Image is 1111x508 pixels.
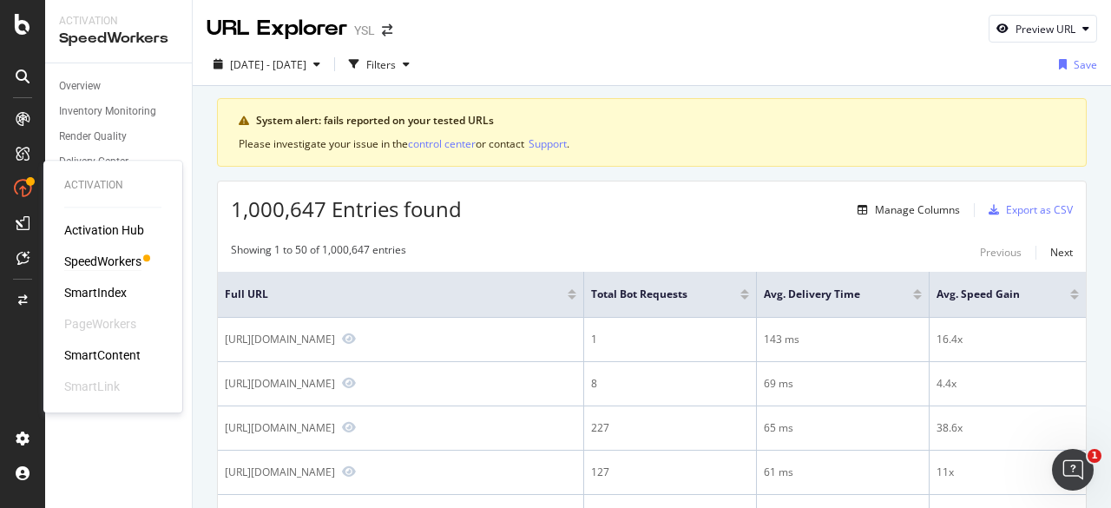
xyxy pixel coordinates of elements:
[937,287,1044,302] span: Avg. Speed Gain
[1052,449,1094,491] iframe: Intercom live chat
[59,102,180,121] a: Inventory Monitoring
[59,153,180,171] a: Delivery Center
[239,135,1065,152] div: Please investigate your issue in the or contact .
[764,332,922,347] div: 143 ms
[225,376,335,391] div: [URL][DOMAIN_NAME]
[231,195,462,223] span: 1,000,647 Entries found
[875,202,960,217] div: Manage Columns
[342,377,356,389] a: Preview https://www.ysl.com/en-us/pt_br/pr/vestido-com-modelagem-boxy-em-malha-dupla-face-8140283...
[764,420,922,436] div: 65 ms
[59,128,127,146] div: Render Quality
[529,136,567,151] div: Support
[591,332,749,347] div: 1
[59,77,180,96] a: Overview
[342,465,356,478] a: Preview https://www.ysl.com/en-us/card-cases/saint-laurent-paris-credit-card-case-in-crocodile-em...
[937,376,1079,392] div: 4.4x
[591,287,714,302] span: Total Bot Requests
[64,178,161,193] div: Activation
[1052,50,1097,78] button: Save
[591,465,749,480] div: 127
[225,287,542,302] span: Full URL
[64,346,141,364] a: SmartContent
[1074,57,1097,72] div: Save
[231,242,406,263] div: Showing 1 to 50 of 1,000,647 entries
[64,284,127,301] a: SmartIndex
[64,253,141,270] a: SpeedWorkers
[207,14,347,43] div: URL Explorer
[1050,242,1073,263] button: Next
[1016,22,1075,36] div: Preview URL
[408,135,476,152] button: control center
[382,24,392,36] div: arrow-right-arrow-left
[59,77,101,96] div: Overview
[937,420,1079,436] div: 38.6x
[207,50,327,78] button: [DATE] - [DATE]
[256,113,1065,129] div: System alert: fails reported on your tested URLs
[764,287,887,302] span: Avg. Delivery Time
[591,376,749,392] div: 8
[982,196,1073,224] button: Export as CSV
[591,420,749,436] div: 227
[225,465,335,479] div: [URL][DOMAIN_NAME]
[64,315,136,333] div: PageWorkers
[342,333,356,345] a: Preview https://www.ysl.com/zh-tw/pr/LA%20SCANDALE%E6%BB%91%E9%9D%A2%E7%9A%AE%E9%9D%A9%E5%8E%9A%E...
[1050,245,1073,260] div: Next
[937,465,1079,480] div: 11x
[529,135,567,152] button: Support
[764,376,922,392] div: 69 ms
[225,420,335,435] div: [URL][DOMAIN_NAME]
[230,57,306,72] span: [DATE] - [DATE]
[1088,449,1101,463] span: 1
[851,200,960,221] button: Manage Columns
[59,29,178,49] div: SpeedWorkers
[366,57,396,72] div: Filters
[1006,202,1073,217] div: Export as CSV
[342,50,417,78] button: Filters
[980,245,1022,260] div: Previous
[408,136,476,151] div: control center
[59,14,178,29] div: Activation
[64,378,120,395] div: SmartLink
[342,421,356,433] a: Preview https://www.ysl.com/en-us/pr/sl-705-813668663.html?utm_source=google&utm_medium=organic&u...
[64,221,144,239] a: Activation Hub
[764,465,922,480] div: 61 ms
[59,153,128,171] div: Delivery Center
[217,98,1087,167] div: warning banner
[59,102,156,121] div: Inventory Monitoring
[225,332,335,346] div: [URL][DOMAIN_NAME]
[354,22,375,39] div: YSL
[59,128,180,146] a: Render Quality
[980,242,1022,263] button: Previous
[937,332,1079,347] div: 16.4x
[989,15,1097,43] button: Preview URL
